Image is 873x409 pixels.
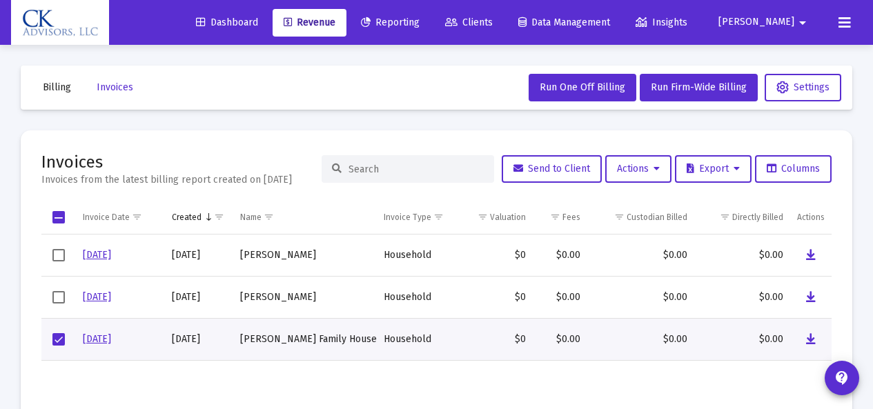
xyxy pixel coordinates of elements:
[550,212,560,222] span: Show filter options for column 'Fees'
[377,235,456,277] td: Household
[172,212,202,223] div: Created
[694,235,790,277] td: $0.00
[377,318,456,360] td: Household
[767,163,820,174] span: Columns
[694,318,790,360] td: $0.00
[445,17,493,28] span: Clients
[651,81,747,93] span: Run Firm-Wide Billing
[540,248,580,262] div: $0.00
[640,74,758,101] button: Run Firm-Wide Billing
[518,17,610,28] span: Data Management
[732,212,783,223] div: Directly Billed
[240,212,262,223] div: Name
[377,276,456,318] td: Household
[794,9,811,37] mat-icon: arrow_drop_down
[507,9,621,37] a: Data Management
[625,9,698,37] a: Insights
[502,155,602,183] button: Send to Client
[594,332,687,346] div: $0.00
[21,9,99,37] img: Dashboard
[83,212,130,223] div: Invoice Date
[43,81,71,93] span: Billing
[240,332,369,346] div: [PERSON_NAME] Family Household
[165,318,234,360] td: [DATE]
[273,9,346,37] a: Revenue
[52,291,65,303] div: Select row
[533,201,587,234] td: Column Fees
[52,333,65,346] div: Select row
[240,248,369,262] div: [PERSON_NAME]
[41,173,292,187] div: Invoices from the latest billing report created on [DATE]
[765,74,841,101] button: Settings
[675,155,752,183] button: Export
[384,212,431,223] div: Invoice Type
[52,249,65,261] div: Select row
[233,201,376,234] td: Column Name
[185,9,269,37] a: Dashboard
[456,318,533,360] td: $0
[790,201,836,234] td: Column Actions
[32,74,82,101] button: Billing
[540,81,625,93] span: Run One Off Billing
[776,81,830,93] span: Settings
[529,74,636,101] button: Run One Off Billing
[83,249,111,261] a: [DATE]
[361,17,420,28] span: Reporting
[513,163,590,174] span: Send to Client
[718,17,794,28] span: [PERSON_NAME]
[350,9,431,37] a: Reporting
[797,212,825,223] div: Actions
[636,17,687,28] span: Insights
[562,212,580,223] div: Fees
[490,212,526,223] div: Valuation
[433,212,444,222] span: Show filter options for column 'Invoice Type'
[614,212,625,222] span: Show filter options for column 'Custodian Billed'
[132,212,142,222] span: Show filter options for column 'Invoice Date'
[76,201,165,234] td: Column Invoice Date
[240,290,369,304] div: [PERSON_NAME]
[52,211,65,223] div: Select all
[434,9,504,37] a: Clients
[755,155,832,183] button: Columns
[165,201,234,234] td: Column Created
[83,333,111,345] a: [DATE]
[97,81,133,93] span: Invoices
[605,155,671,183] button: Actions
[694,201,790,234] td: Column Directly Billed
[594,290,687,304] div: $0.00
[627,212,687,223] div: Custodian Billed
[478,212,488,222] span: Show filter options for column 'Valuation'
[165,235,234,277] td: [DATE]
[83,291,111,303] a: [DATE]
[377,201,456,234] td: Column Invoice Type
[165,276,234,318] td: [DATE]
[284,17,335,28] span: Revenue
[214,212,224,222] span: Show filter options for column 'Created'
[587,201,694,234] td: Column Custodian Billed
[456,276,533,318] td: $0
[349,163,484,175] input: Search
[456,201,533,234] td: Column Valuation
[456,235,533,277] td: $0
[540,290,580,304] div: $0.00
[702,8,827,36] button: [PERSON_NAME]
[540,332,580,346] div: $0.00
[86,74,144,101] button: Invoices
[617,163,660,174] span: Actions
[834,370,850,386] mat-icon: contact_support
[264,212,274,222] span: Show filter options for column 'Name'
[41,151,292,173] h2: Invoices
[196,17,258,28] span: Dashboard
[594,248,687,262] div: $0.00
[720,212,730,222] span: Show filter options for column 'Directly Billed'
[687,163,740,174] span: Export
[694,276,790,318] td: $0.00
